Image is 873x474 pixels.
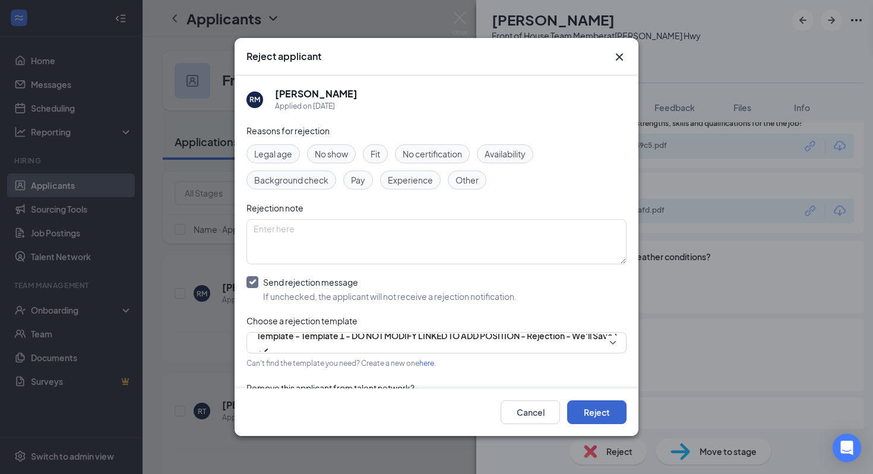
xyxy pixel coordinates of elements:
span: Rejection note [246,203,303,213]
span: Other [456,173,479,187]
span: Availability [485,147,526,160]
span: Can't find the template you need? Create a new one . [246,359,436,368]
h5: [PERSON_NAME] [275,87,358,100]
span: Choose a rejection template [246,315,358,326]
span: Template - Template 1 - DO NOT MODIFY LINKED TO ADD POSITION - Rejection - We'll Save Your Applic... [257,327,678,345]
svg: Cross [612,50,627,64]
span: Legal age [254,147,292,160]
a: here [419,359,434,368]
span: Experience [388,173,433,187]
button: Cancel [501,400,560,424]
div: RM [249,94,260,105]
span: Pay [351,173,365,187]
span: No show [315,147,348,160]
div: Applied on [DATE] [275,100,358,112]
svg: Checkmark [257,345,271,359]
div: Open Intercom Messenger [833,434,861,462]
span: Remove this applicant from talent network? [246,383,415,393]
span: No certification [403,147,462,160]
span: Background check [254,173,328,187]
span: Fit [371,147,380,160]
button: Reject [567,400,627,424]
button: Close [612,50,627,64]
span: Reasons for rejection [246,125,330,136]
h3: Reject applicant [246,50,321,63]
